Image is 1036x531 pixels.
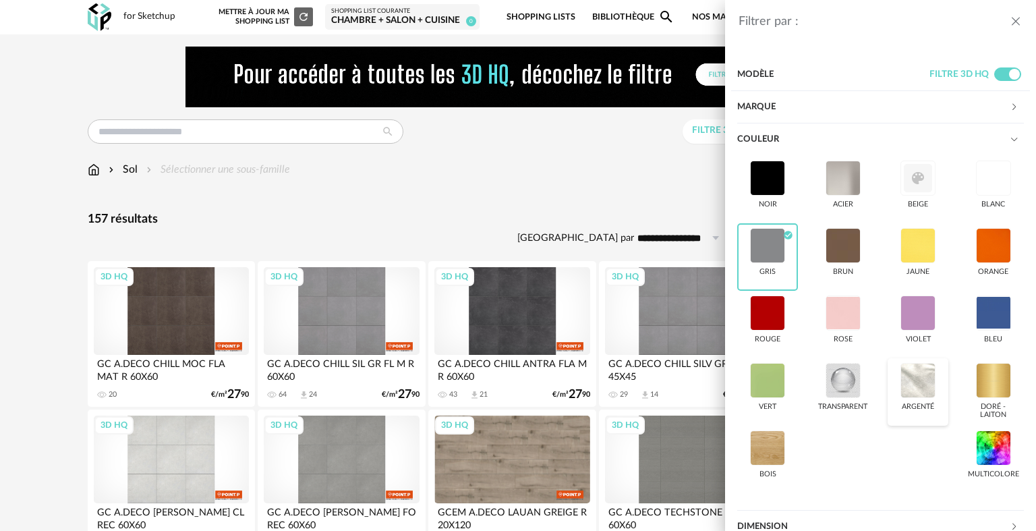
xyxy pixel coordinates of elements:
button: close drawer [1009,13,1023,31]
div: brun [833,268,853,277]
div: orange [978,268,1008,277]
div: argenté [902,403,934,412]
div: multicolore [968,470,1019,479]
div: noir [759,200,777,209]
div: Marque [737,91,1010,123]
span: Filtre 3D HQ [929,69,989,79]
div: doré - laiton [967,403,1019,420]
div: acier [833,200,853,209]
div: rose [834,335,853,344]
div: transparent [818,403,867,412]
div: bleu [984,335,1002,344]
div: Modèle [737,59,929,91]
div: Couleur [737,123,1010,156]
div: blanc [981,200,1005,209]
div: rouge [755,335,780,344]
div: Couleur [737,156,1024,511]
div: Couleur [737,123,1024,156]
div: violet [906,335,931,344]
div: vert [759,403,776,412]
div: gris [759,268,776,277]
div: beige [908,200,928,209]
div: bois [759,470,776,479]
span: Check Circle icon [783,231,793,238]
div: Marque [737,91,1024,123]
div: jaune [906,268,929,277]
div: Filtrer par : [739,14,1009,30]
